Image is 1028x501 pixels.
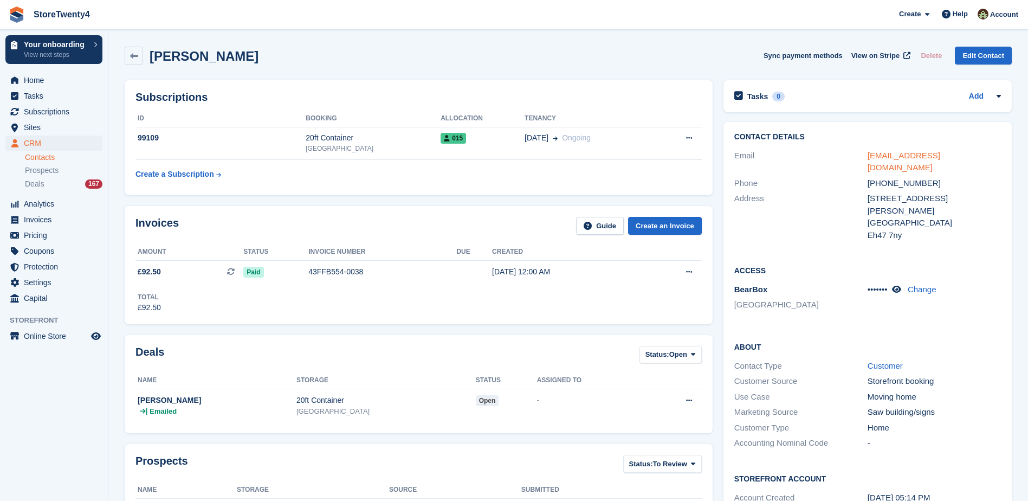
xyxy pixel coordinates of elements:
[628,217,702,235] a: Create an Invoice
[24,212,89,227] span: Invoices
[521,481,702,499] th: Submitted
[25,179,44,189] span: Deals
[734,192,868,241] div: Address
[868,361,903,370] a: Customer
[562,133,591,142] span: Ongoing
[306,132,441,144] div: 20ft Container
[764,47,843,65] button: Sync payment methods
[24,228,89,243] span: Pricing
[868,192,1001,205] div: [STREET_ADDRESS]
[868,391,1001,403] div: Moving home
[492,266,643,278] div: [DATE] 12:00 AM
[868,205,1001,217] div: [PERSON_NAME]
[525,132,548,144] span: [DATE]
[953,9,968,20] span: Help
[24,73,89,88] span: Home
[296,406,476,417] div: [GEOGRAPHIC_DATA]
[734,406,868,419] div: Marketing Source
[24,275,89,290] span: Settings
[734,285,768,294] span: BearBox
[24,41,88,48] p: Your onboarding
[135,372,296,389] th: Name
[908,285,936,294] a: Change
[25,152,102,163] a: Contacts
[146,406,147,417] span: |
[747,92,768,101] h2: Tasks
[576,217,624,235] a: Guide
[306,144,441,153] div: [GEOGRAPHIC_DATA]
[5,212,102,227] a: menu
[5,104,102,119] a: menu
[135,217,179,235] h2: Invoices
[24,259,89,274] span: Protection
[24,136,89,151] span: CRM
[734,341,1001,352] h2: About
[296,372,476,389] th: Storage
[138,395,296,406] div: [PERSON_NAME]
[308,243,456,261] th: Invoice number
[25,165,59,176] span: Prospects
[10,315,108,326] span: Storefront
[135,455,188,475] h2: Prospects
[868,151,940,172] a: [EMAIL_ADDRESS][DOMAIN_NAME]
[5,88,102,104] a: menu
[669,349,687,360] span: Open
[5,291,102,306] a: menu
[150,406,177,417] span: Emailed
[734,437,868,449] div: Accounting Nominal Code
[138,266,161,278] span: £92.50
[734,360,868,372] div: Contact Type
[623,455,702,473] button: Status: To Review
[243,243,308,261] th: Status
[5,275,102,290] a: menu
[5,136,102,151] a: menu
[868,217,1001,229] div: [GEOGRAPHIC_DATA]
[868,285,888,294] span: •••••••
[441,133,466,144] span: 015
[5,73,102,88] a: menu
[24,88,89,104] span: Tasks
[24,50,88,60] p: View next steps
[135,243,243,261] th: Amount
[734,391,868,403] div: Use Case
[5,228,102,243] a: menu
[243,267,263,278] span: Paid
[868,375,1001,388] div: Storefront booking
[537,395,646,406] div: -
[25,178,102,190] a: Deals 167
[629,459,653,470] span: Status:
[85,179,102,189] div: 167
[138,292,161,302] div: Total
[24,291,89,306] span: Capital
[24,329,89,344] span: Online Store
[734,177,868,190] div: Phone
[525,110,656,127] th: Tenancy
[135,481,237,499] th: Name
[868,406,1001,419] div: Saw building/signs
[5,329,102,344] a: menu
[537,372,646,389] th: Assigned to
[135,164,221,184] a: Create a Subscription
[5,120,102,135] a: menu
[645,349,669,360] span: Status:
[639,346,702,364] button: Status: Open
[24,243,89,259] span: Coupons
[955,47,1012,65] a: Edit Contact
[306,110,441,127] th: Booking
[5,196,102,211] a: menu
[476,395,499,406] span: open
[24,196,89,211] span: Analytics
[734,265,1001,275] h2: Access
[135,169,214,180] div: Create a Subscription
[25,165,102,176] a: Prospects
[851,50,900,61] span: View on Stripe
[135,91,702,104] h2: Subscriptions
[237,481,389,499] th: Storage
[899,9,921,20] span: Create
[135,110,306,127] th: ID
[29,5,94,23] a: StoreTwenty4
[138,302,161,313] div: £92.50
[916,47,946,65] button: Delete
[476,372,537,389] th: Status
[456,243,492,261] th: Due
